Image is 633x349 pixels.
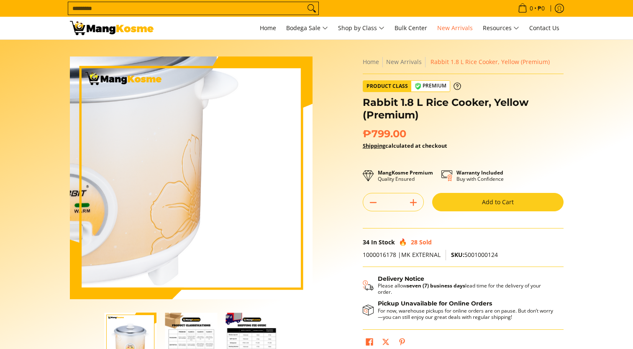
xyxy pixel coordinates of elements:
a: New Arrivals [433,17,477,39]
span: Home [260,24,276,32]
span: Sold [419,238,432,246]
span: Product Class [363,81,411,92]
a: New Arrivals [386,58,422,66]
a: Home [256,17,280,39]
a: Home [363,58,379,66]
span: ₱0 [536,5,546,11]
span: Rabbit 1.8 L Rice Cooker, Yellow (Premium) [431,58,550,66]
span: Bulk Center [395,24,427,32]
span: SKU: [451,251,464,259]
strong: Pickup Unavailable for Online Orders [378,300,492,307]
a: Product Class Premium [363,80,461,92]
span: Resources [483,23,519,33]
img: premium-badge-icon.webp [415,83,421,90]
a: Shop by Class [334,17,389,39]
a: Bulk Center [390,17,431,39]
p: Buy with Confidence [456,169,504,182]
span: 0 [528,5,534,11]
p: For now, warehouse pickups for online orders are on pause. But don’t worry—you can still enjoy ou... [378,308,555,320]
button: Add to Cart [432,193,564,211]
span: Premium [411,81,450,91]
span: In Stock [371,238,395,246]
img: https://mangkosme.com/products/rabbit-1-8-l-rice-cooker-yellow-class-a [70,56,313,299]
button: Search [305,2,318,15]
strong: Delivery Notice [378,275,424,282]
span: 34 [363,238,369,246]
img: NEW ITEM: Rabbit 1.8 L Rice Cooker - Yellow (Premium) l Mang Kosme [70,21,154,35]
span: Contact Us [529,24,559,32]
strong: Warranty Included [456,169,503,176]
nav: Main Menu [162,17,564,39]
a: Resources [479,17,523,39]
button: Subtract [363,196,383,209]
span: New Arrivals [437,24,473,32]
span: Shop by Class [338,23,384,33]
strong: seven (7) business days [407,282,465,289]
p: Please allow lead time for the delivery of your order. [378,282,555,295]
button: Add [403,196,423,209]
button: Shipping & Delivery [363,275,555,295]
a: Shipping [363,142,385,149]
nav: Breadcrumbs [363,56,564,67]
a: Bodega Sale [282,17,332,39]
p: Quality Ensured [378,169,433,182]
span: 28 [411,238,418,246]
span: Bodega Sale [286,23,328,33]
h1: Rabbit 1.8 L Rice Cooker, Yellow (Premium) [363,96,564,121]
span: 1000016178 |MK EXTERNAL [363,251,441,259]
span: • [515,4,547,13]
strong: MangKosme Premium [378,169,433,176]
span: ₱799.00 [363,128,406,140]
span: 5001000124 [451,251,498,259]
strong: calculated at checkout [363,142,447,149]
a: Contact Us [525,17,564,39]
